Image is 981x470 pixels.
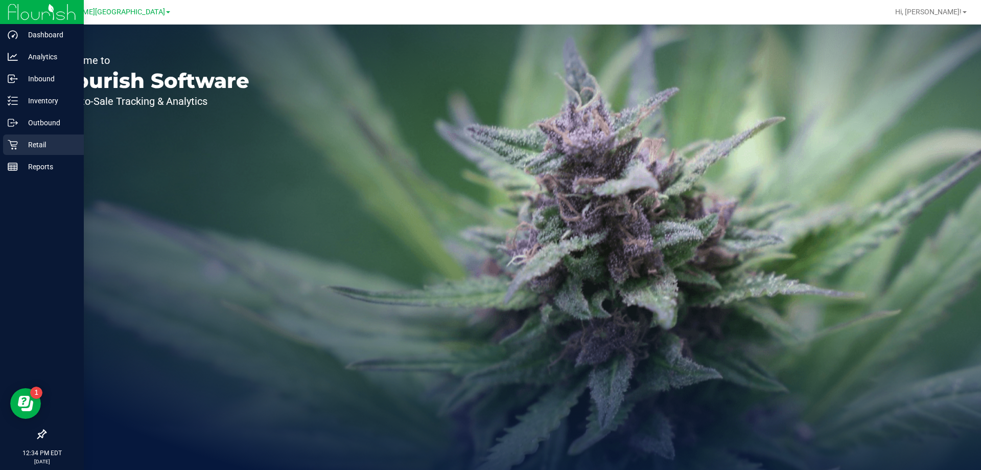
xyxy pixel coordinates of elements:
[18,95,79,107] p: Inventory
[55,71,249,91] p: Flourish Software
[8,74,18,84] inline-svg: Inbound
[18,29,79,41] p: Dashboard
[5,449,79,458] p: 12:34 PM EDT
[8,140,18,150] inline-svg: Retail
[8,30,18,40] inline-svg: Dashboard
[10,388,41,419] iframe: Resource center
[8,96,18,106] inline-svg: Inventory
[8,162,18,172] inline-svg: Reports
[39,8,165,16] span: [PERSON_NAME][GEOGRAPHIC_DATA]
[8,118,18,128] inline-svg: Outbound
[18,117,79,129] p: Outbound
[895,8,962,16] span: Hi, [PERSON_NAME]!
[30,387,42,399] iframe: Resource center unread badge
[55,55,249,65] p: Welcome to
[8,52,18,62] inline-svg: Analytics
[18,161,79,173] p: Reports
[18,73,79,85] p: Inbound
[5,458,79,465] p: [DATE]
[18,51,79,63] p: Analytics
[55,96,249,106] p: Seed-to-Sale Tracking & Analytics
[18,139,79,151] p: Retail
